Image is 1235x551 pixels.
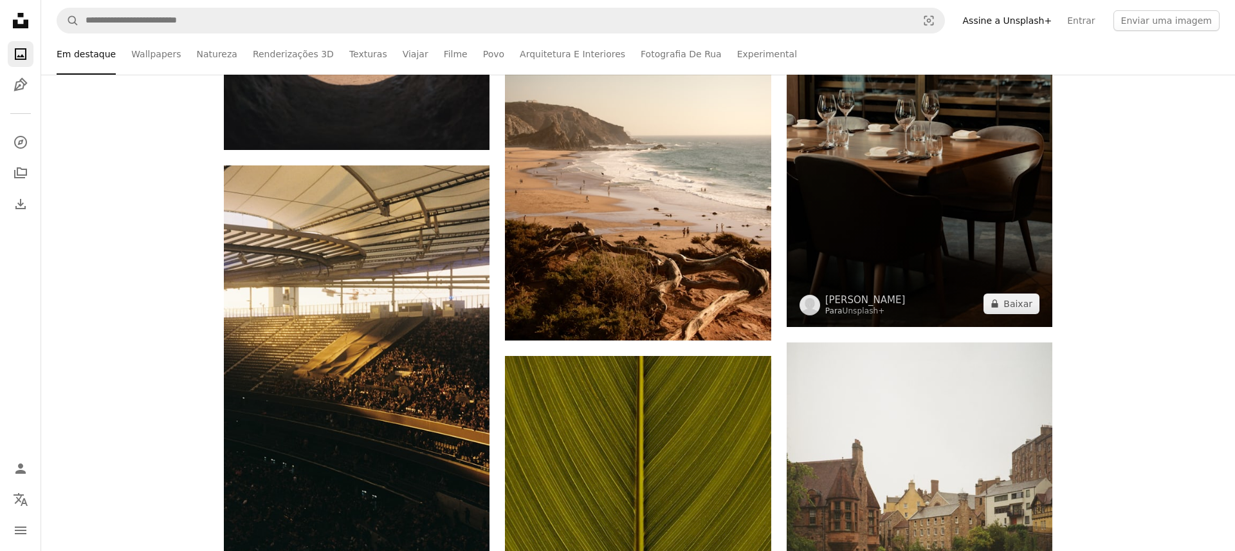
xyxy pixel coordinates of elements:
a: Assentos do estádio cheios de espectadores ao pôr do sol. [224,358,489,369]
button: Enviar uma imagem [1113,10,1220,31]
a: Unsplash+ [842,306,884,315]
a: Texturas [349,33,387,75]
button: Menu [8,518,33,543]
a: Natureza [197,33,237,75]
a: Histórico de downloads [8,191,33,217]
a: Rio que flui passado edifícios antigos e vegetação exuberante [787,537,1052,548]
a: Renderizações 3D [253,33,334,75]
a: Povo [483,33,504,75]
button: Pesquisa visual [913,8,944,33]
button: Pesquise na Unsplash [57,8,79,33]
div: Para [825,306,906,317]
a: Wallpapers [131,33,181,75]
img: Ir para o perfil de Daniel Neuhaus [800,295,820,315]
a: Filme [444,33,468,75]
a: Experimental [737,33,797,75]
a: Elegante mesa de jantar para uma refeição formal. [787,121,1052,133]
a: Início — Unsplash [8,8,33,36]
a: Coleções [8,160,33,186]
a: Ilustrações [8,72,33,98]
a: Fotografia De Rua [641,33,722,75]
a: [PERSON_NAME] [825,294,906,306]
a: Fotos [8,41,33,67]
a: Entrar [1059,10,1102,31]
a: Assine a Unsplash+ [955,10,1060,31]
button: Idioma [8,487,33,512]
a: Arquitetura E Interiores [520,33,625,75]
a: Explorar [8,129,33,155]
a: Entrar / Cadastrar-se [8,456,33,481]
a: Praia arenosa com ondas e falésias rochosas ao pôr do sol [505,135,771,147]
a: Viajar [403,33,428,75]
form: Pesquise conteúdo visual em todo o site [57,8,945,33]
button: Baixar [983,294,1039,314]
